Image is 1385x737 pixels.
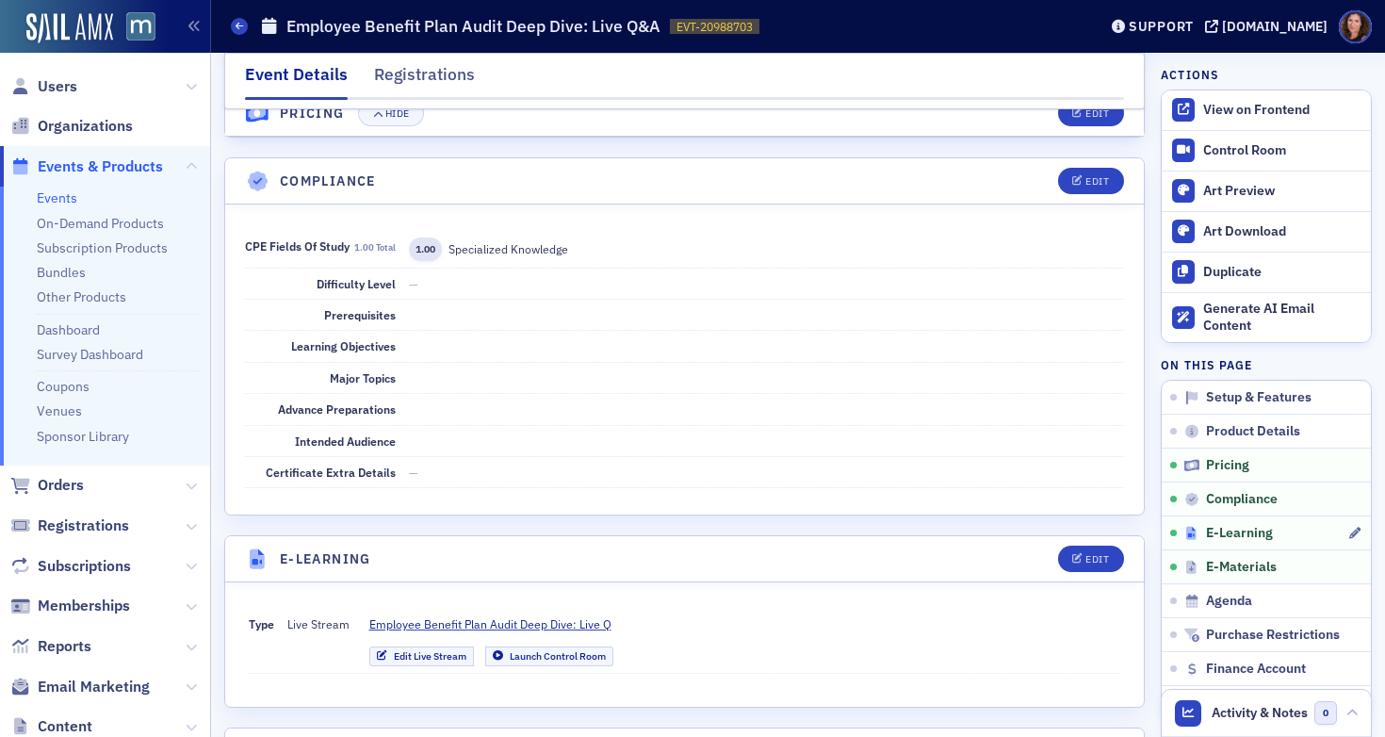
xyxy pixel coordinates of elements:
[1162,171,1371,211] a: Art Preview
[37,321,100,338] a: Dashboard
[37,215,164,232] a: On-Demand Products
[448,241,568,256] span: Specialized Knowledge
[1206,423,1300,440] span: Product Details
[10,677,150,697] a: Email Marketing
[38,116,133,137] span: Organizations
[369,647,474,666] a: Edit Live Stream
[37,288,126,305] a: Other Products
[286,15,660,38] h1: Employee Benefit Plan Audit Deep Dive: Live Q&A
[10,556,131,577] a: Subscriptions
[1203,223,1361,240] div: Art Download
[1206,525,1273,542] span: E-Learning
[10,116,133,137] a: Organizations
[10,156,163,177] a: Events & Products
[295,434,396,449] span: Intended Audience
[1206,389,1312,406] span: Setup & Features
[126,12,155,41] img: SailAMX
[1206,491,1278,508] span: Compliance
[1161,66,1219,83] h4: Actions
[324,307,396,322] span: Prerequisites
[1058,168,1123,194] button: Edit
[1206,627,1340,644] span: Purchase Restrictions
[330,370,396,385] span: Major Topics
[374,62,475,97] div: Registrations
[26,13,113,43] img: SailAMX
[37,378,90,395] a: Coupons
[1161,356,1372,373] h4: On this page
[409,237,442,261] span: 1.00
[1085,554,1109,565] div: Edit
[1085,176,1109,187] div: Edit
[358,100,424,126] button: Hide
[369,615,611,632] span: Employee Benefit Plan Audit Deep Dive: Live Q
[266,465,396,480] span: Certificate Extra Details
[385,108,410,119] div: Hide
[676,19,753,35] span: EVT-20988703
[38,76,77,97] span: Users
[10,76,77,97] a: Users
[409,465,418,480] span: —
[1058,100,1123,126] button: Edit
[409,276,418,291] span: —
[1212,703,1308,723] span: Activity & Notes
[10,516,129,536] a: Registrations
[245,62,348,100] div: Event Details
[1206,559,1277,576] span: E-Materials
[10,716,92,737] a: Content
[37,428,129,445] a: Sponsor Library
[280,104,345,123] h4: Pricing
[1206,593,1252,610] span: Agenda
[354,241,396,254] span: 1.00 total
[1085,108,1109,119] div: Edit
[1129,18,1194,35] div: Support
[1314,701,1338,725] span: 0
[1205,20,1334,33] button: [DOMAIN_NAME]
[38,556,131,577] span: Subscriptions
[1206,457,1249,474] span: Pricing
[1339,10,1372,43] span: Profile
[1203,264,1361,281] div: Duplicate
[1203,301,1361,334] div: Generate AI Email Content
[10,596,130,616] a: Memberships
[1203,183,1361,200] div: Art Preview
[291,338,396,353] span: Learning Objectives
[317,276,396,291] span: Difficulty Level
[10,475,84,496] a: Orders
[280,549,371,569] h4: E-Learning
[278,401,396,417] span: Advance Preparations
[38,636,91,657] span: Reports
[1162,292,1371,343] button: Generate AI Email Content
[38,596,130,616] span: Memberships
[280,172,376,191] h4: Compliance
[1162,211,1371,252] a: Art Download
[1206,661,1306,678] span: Finance Account
[37,239,168,256] a: Subscription Products
[37,402,82,419] a: Venues
[1222,18,1328,35] div: [DOMAIN_NAME]
[1203,102,1361,119] div: View on Frontend
[287,615,350,665] span: Live Stream
[113,12,155,44] a: View Homepage
[1162,90,1371,130] a: View on Frontend
[245,238,396,254] span: CPE Fields of Study
[37,346,143,363] a: Survey Dashboard
[37,264,86,281] a: Bundles
[38,475,84,496] span: Orders
[38,516,129,536] span: Registrations
[1162,252,1371,292] button: Duplicate
[10,636,91,657] a: Reports
[37,189,77,206] a: Events
[369,615,626,632] a: Employee Benefit Plan Audit Deep Dive: Live Q
[1203,142,1361,159] div: Control Room
[249,616,274,631] span: Type
[485,647,613,666] a: Launch Control Room
[1162,131,1371,171] a: Control Room
[38,677,150,697] span: Email Marketing
[1058,546,1123,572] button: Edit
[38,716,92,737] span: Content
[38,156,163,177] span: Events & Products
